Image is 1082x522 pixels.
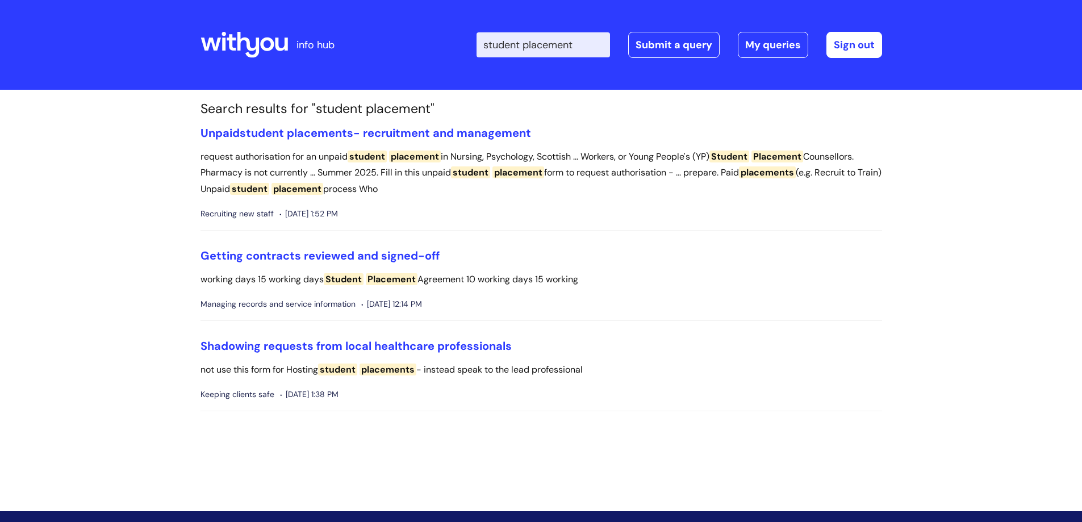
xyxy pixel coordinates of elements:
[628,32,720,58] a: Submit a query
[200,101,882,117] h1: Search results for "student placement"
[739,166,796,178] span: placements
[492,166,544,178] span: placement
[200,339,512,353] a: Shadowing requests from local healthcare professionals
[271,183,323,195] span: placement
[389,151,441,162] span: placement
[477,32,882,58] div: | -
[709,151,749,162] span: Student
[477,32,610,57] input: Search
[200,297,356,311] span: Managing records and service information
[200,207,274,221] span: Recruiting new staff
[366,273,417,285] span: Placement
[200,126,531,140] a: Unpaidstudent placements- recruitment and management
[348,151,387,162] span: student
[318,364,357,375] span: student
[200,387,274,402] span: Keeping clients safe
[361,297,422,311] span: [DATE] 12:14 PM
[738,32,808,58] a: My queries
[826,32,882,58] a: Sign out
[287,126,353,140] span: placements
[451,166,490,178] span: student
[200,248,440,263] a: Getting contracts reviewed and signed-off
[240,126,284,140] span: student
[230,183,269,195] span: student
[200,149,882,198] p: request authorisation for an unpaid in Nursing, Psychology, Scottish ... Workers, or Young People...
[200,272,882,288] p: working days 15 working days Agreement 10 working days 15 working
[751,151,803,162] span: Placement
[279,207,338,221] span: [DATE] 1:52 PM
[296,36,335,54] p: info hub
[324,273,364,285] span: Student
[280,387,339,402] span: [DATE] 1:38 PM
[360,364,416,375] span: placements
[200,362,882,378] p: not use this form for Hosting - instead speak to the lead professional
